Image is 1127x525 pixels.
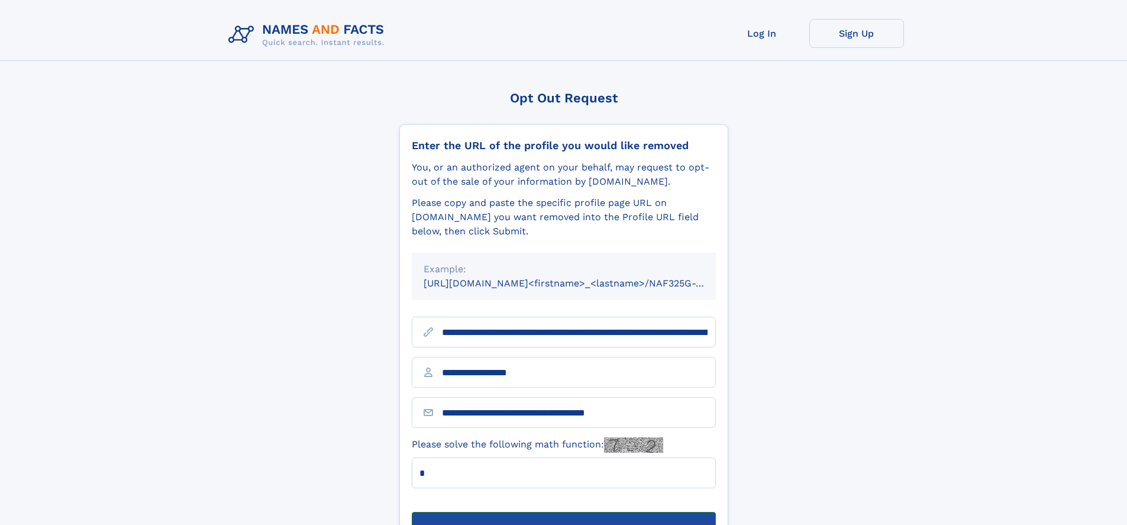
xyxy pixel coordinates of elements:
[715,19,809,48] a: Log In
[412,196,716,239] div: Please copy and paste the specific profile page URL on [DOMAIN_NAME] you want removed into the Pr...
[412,437,663,453] label: Please solve the following math function:
[424,278,738,289] small: [URL][DOMAIN_NAME]<firstname>_<lastname>/NAF325G-xxxxxxxx
[412,139,716,152] div: Enter the URL of the profile you would like removed
[424,262,704,276] div: Example:
[399,91,728,105] div: Opt Out Request
[412,160,716,189] div: You, or an authorized agent on your behalf, may request to opt-out of the sale of your informatio...
[224,19,394,51] img: Logo Names and Facts
[809,19,904,48] a: Sign Up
